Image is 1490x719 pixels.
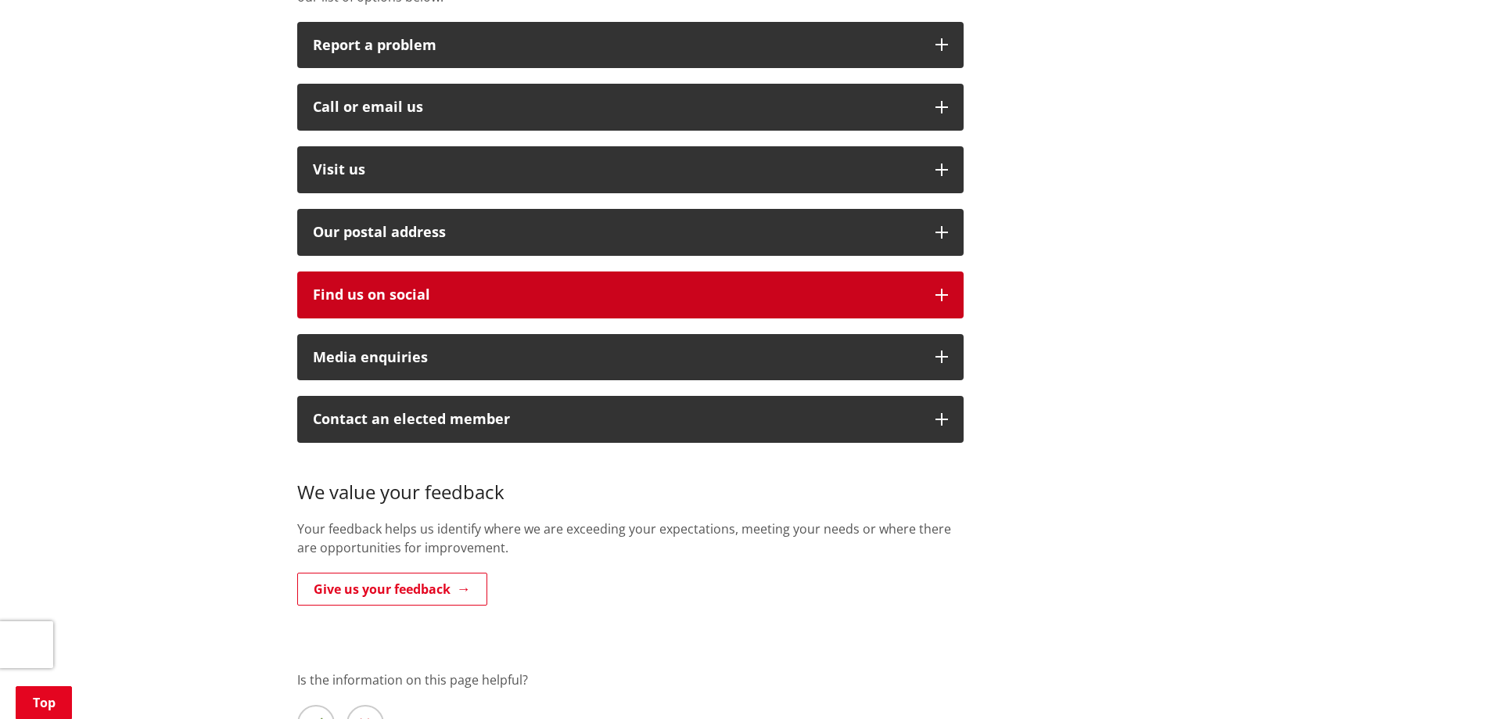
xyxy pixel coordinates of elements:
h3: We value your feedback [297,458,964,504]
p: Visit us [313,162,920,178]
p: Contact an elected member [313,412,920,427]
button: Report a problem [297,22,964,69]
h2: Our postal address [313,225,920,240]
button: Contact an elected member [297,396,964,443]
button: Find us on social [297,271,964,318]
button: Visit us [297,146,964,193]
button: Our postal address [297,209,964,256]
button: Call or email us [297,84,964,131]
p: Report a problem [313,38,920,53]
a: Top [16,686,72,719]
button: Media enquiries [297,334,964,381]
div: Media enquiries [313,350,920,365]
p: Your feedback helps us identify where we are exceeding your expectations, meeting your needs or w... [297,519,964,557]
div: Find us on social [313,287,920,303]
p: Is the information on this page helpful? [297,670,1194,689]
div: Call or email us [313,99,920,115]
a: Give us your feedback [297,573,487,606]
iframe: Messenger Launcher [1418,653,1474,710]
